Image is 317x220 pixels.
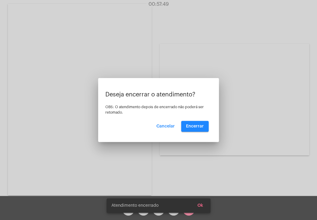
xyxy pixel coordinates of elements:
span: OBS: O atendimento depois de encerrado não poderá ser retomado. [105,105,204,114]
span: Ok [197,203,203,208]
span: Atendimento encerrado [111,203,158,209]
p: Deseja encerrar o atendimento? [105,91,212,98]
span: 00:57:49 [149,2,169,7]
button: Cancelar [152,121,180,132]
span: Cancelar [156,124,175,128]
span: Encerrar [186,124,204,128]
button: Encerrar [181,121,209,132]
